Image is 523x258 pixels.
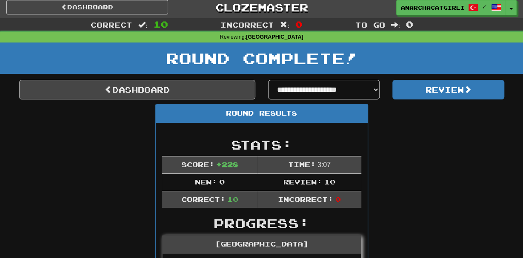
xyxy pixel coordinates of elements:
span: To go [355,20,385,29]
span: Review: [283,178,322,186]
span: 10 [324,178,335,186]
strong: [GEOGRAPHIC_DATA] [246,34,303,40]
h1: Round Complete! [3,50,520,67]
span: Incorrect [220,20,274,29]
span: 10 [154,19,168,29]
div: Round Results [156,104,368,123]
span: 0 [219,178,224,186]
span: 0 [406,19,413,29]
span: Incorrect: [278,195,333,203]
span: Correct [91,20,132,29]
h2: Stats: [162,138,361,152]
span: 3 : 0 7 [317,161,331,168]
span: + 228 [216,160,238,168]
span: New: [195,178,217,186]
span: 0 [335,195,340,203]
span: Correct: [181,195,225,203]
span: 0 [295,19,303,29]
span: : [280,21,289,28]
span: Time: [288,160,315,168]
div: [GEOGRAPHIC_DATA] [163,235,361,254]
span: / [483,3,487,9]
h2: Progress: [162,216,361,230]
span: anarchacatgirlism [401,4,464,11]
span: : [138,21,148,28]
span: : [391,21,400,28]
span: Score: [181,160,214,168]
span: 10 [227,195,238,203]
a: Dashboard [19,80,255,99]
button: Review [392,80,504,99]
